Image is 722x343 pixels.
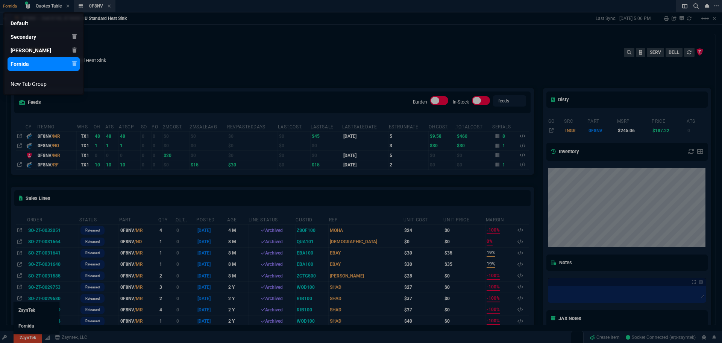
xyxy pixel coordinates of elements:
[8,30,80,44] a: Secondary
[11,33,36,41] div: Secondary
[11,20,28,27] div: Default
[8,57,80,71] a: Fornida
[8,17,80,30] a: Default
[8,44,80,57] a: Zayntek
[11,47,51,54] div: [PERSON_NAME]
[11,60,29,68] div: Fornida
[8,77,80,91] a: New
